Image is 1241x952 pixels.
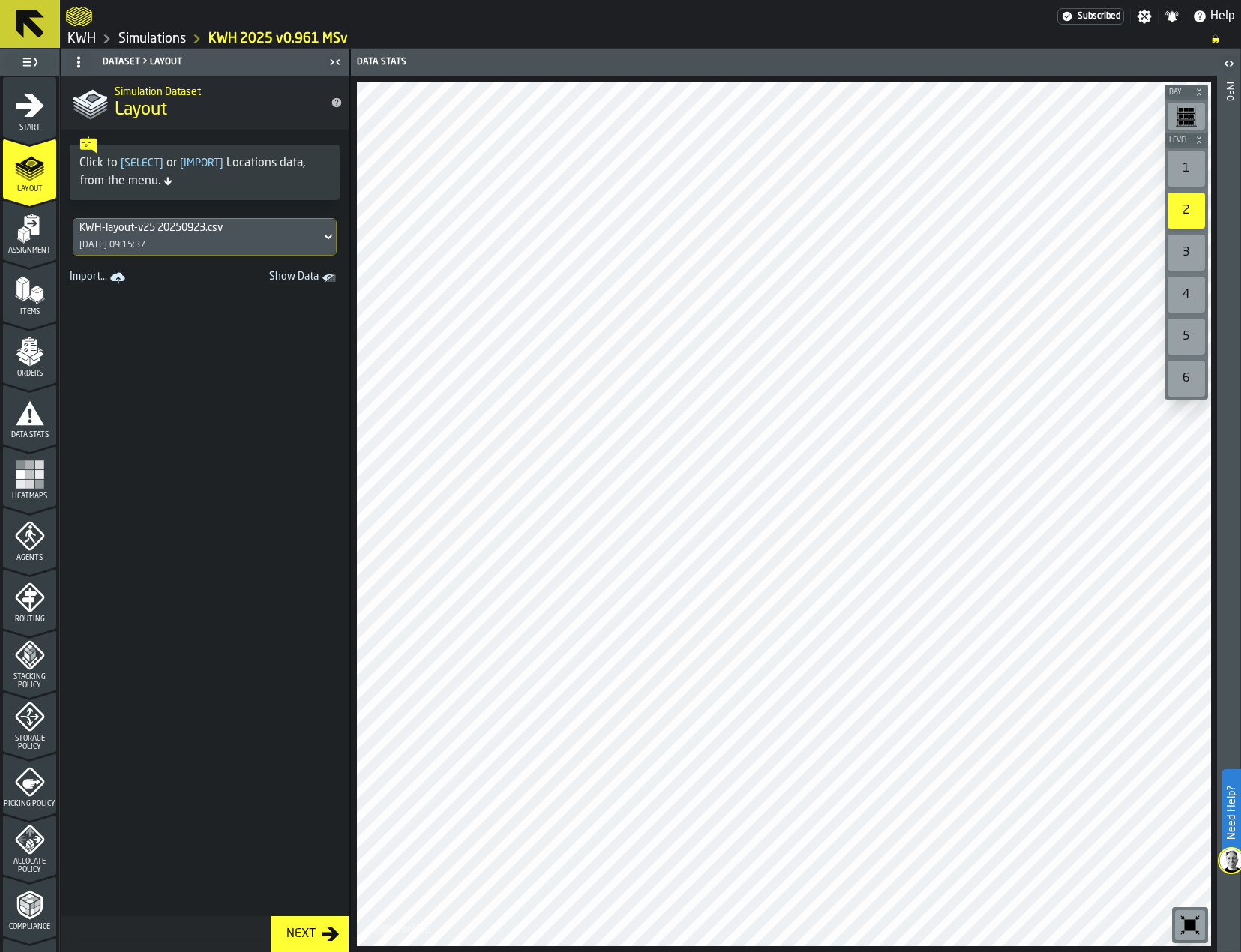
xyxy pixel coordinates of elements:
[64,268,134,289] a: link-to-/wh/i/4fb45246-3b77-4bb5-b880-c337c3c5facb/import/layout/
[3,492,56,501] span: Heatmaps
[1131,9,1158,24] label: button-toggle-Settings
[1166,136,1192,145] span: Level
[1210,7,1235,25] span: Help
[3,77,56,137] li: menu Start
[1168,319,1205,355] div: 5
[160,158,163,169] span: ]
[1165,85,1208,100] button: button-
[1166,88,1192,97] span: Bay
[1217,49,1240,952] header: Info
[1165,133,1208,148] button: button-
[1219,52,1240,79] label: button-toggle-Open
[1223,771,1240,855] label: Need Help?
[3,735,56,751] span: Storage Policy
[3,385,56,445] li: menu Data Stats
[1057,8,1124,25] a: link-to-/wh/i/4fb45246-3b77-4bb5-b880-c337c3c5facb/settings/billing
[73,218,337,256] div: DropdownMenuValue-5c13afbf-4c6e-4697-8b32-4077b661a58b[DATE] 09:15:37
[118,158,166,169] span: Select
[1168,277,1205,313] div: 4
[1165,232,1208,274] div: button-toolbar-undefined
[64,50,325,74] div: Dataset > Layout
[3,323,56,383] li: menu Orders
[3,124,56,132] span: Start
[115,83,319,98] h2: Sub Title
[3,308,56,316] span: Items
[3,507,56,567] li: menu Agents
[220,158,223,169] span: ]
[1178,913,1202,937] svg: Reset zoom and position
[3,185,56,193] span: Layout
[1168,151,1205,187] div: 1
[3,923,56,931] span: Compliance
[3,800,56,808] span: Picking Policy
[1168,235,1205,271] div: 3
[79,240,145,250] div: [DATE] 09:15:37
[1168,361,1205,397] div: 6
[3,446,56,506] li: menu Heatmaps
[1172,907,1208,943] div: button-toolbar-undefined
[3,262,56,322] li: menu Items
[177,158,226,169] span: Import
[3,858,56,874] span: Allocate Policy
[3,52,56,73] label: button-toggle-Toggle Full Menu
[3,370,56,378] span: Orders
[1165,100,1208,133] div: button-toolbar-undefined
[3,753,56,813] li: menu Picking Policy
[1224,79,1234,948] div: Info
[1057,8,1124,25] div: Menu Subscription
[67,31,96,47] a: link-to-/wh/i/4fb45246-3b77-4bb5-b880-c337c3c5facb
[3,615,56,624] span: Routing
[208,31,348,47] a: link-to-/wh/i/4fb45246-3b77-4bb5-b880-c337c3c5facb/simulations/854e4f3c-307d-49f7-b34c-a363dcc41c7a
[3,554,56,562] span: Agents
[280,925,322,943] div: Next
[118,31,186,47] a: link-to-/wh/i/4fb45246-3b77-4bb5-b880-c337c3c5facb
[211,268,346,289] a: toggle-dataset-table-Show Data
[3,431,56,439] span: Data Stats
[3,876,56,936] li: menu Compliance
[66,3,92,30] a: logo-header
[3,673,56,690] span: Stacking Policy
[360,913,445,943] a: logo-header
[3,630,56,690] li: menu Stacking Policy
[3,139,56,199] li: menu Layout
[354,57,786,67] div: Data Stats
[3,815,56,875] li: menu Allocate Policy
[61,76,349,130] div: title-Layout
[1159,9,1186,24] label: button-toggle-Notifications
[79,222,315,234] div: DropdownMenuValue-5c13afbf-4c6e-4697-8b32-4077b661a58b
[1165,274,1208,316] div: button-toolbar-undefined
[351,49,1217,76] header: Data Stats
[180,158,184,169] span: [
[3,692,56,752] li: menu Storage Policy
[325,53,346,71] label: button-toggle-Close me
[3,200,56,260] li: menu Assignment
[66,30,1235,48] nav: Breadcrumb
[1186,7,1241,25] label: button-toggle-Help
[1165,358,1208,400] div: button-toolbar-undefined
[1078,11,1120,22] span: Subscribed
[1165,190,1208,232] div: button-toolbar-undefined
[121,158,124,169] span: [
[1165,316,1208,358] div: button-toolbar-undefined
[115,98,167,122] span: Layout
[1168,193,1205,229] div: 2
[271,916,349,952] button: button-Next
[3,569,56,629] li: menu Routing
[217,271,319,286] span: Show Data
[79,154,330,190] div: Click to or Locations data, from the menu.
[3,247,56,255] span: Assignment
[1165,148,1208,190] div: button-toolbar-undefined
